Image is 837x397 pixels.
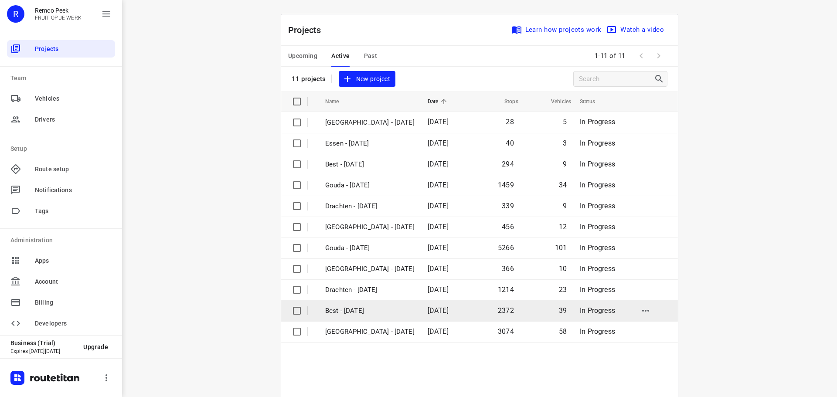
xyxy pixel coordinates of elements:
[325,201,415,211] p: Drachten - [DATE]
[428,118,449,126] span: [DATE]
[428,327,449,336] span: [DATE]
[10,339,76,346] p: Business (Trial)
[428,306,449,315] span: [DATE]
[633,47,650,64] span: Previous Page
[35,115,112,124] span: Drivers
[7,40,115,58] div: Projects
[7,111,115,128] div: Drivers
[580,202,615,210] span: In Progress
[35,94,112,103] span: Vehicles
[580,244,615,252] span: In Progress
[506,139,514,147] span: 40
[339,71,395,87] button: New project
[428,223,449,231] span: [DATE]
[325,264,415,274] p: [GEOGRAPHIC_DATA] - [DATE]
[7,5,24,23] div: R
[580,327,615,336] span: In Progress
[559,223,567,231] span: 12
[7,181,115,199] div: Notifications
[325,327,415,337] p: Zwolle - Monday
[498,244,514,252] span: 5266
[325,139,415,149] p: Essen - [DATE]
[35,7,82,14] p: Remco Peek
[7,315,115,332] div: Developers
[76,339,115,355] button: Upgrade
[428,202,449,210] span: [DATE]
[428,160,449,168] span: [DATE]
[498,181,514,189] span: 1459
[580,265,615,273] span: In Progress
[650,47,667,64] span: Next Page
[559,181,567,189] span: 34
[498,327,514,336] span: 3074
[580,285,615,294] span: In Progress
[7,294,115,311] div: Billing
[7,160,115,178] div: Route setup
[35,186,112,195] span: Notifications
[506,118,514,126] span: 28
[10,236,115,245] p: Administration
[580,306,615,315] span: In Progress
[344,74,390,85] span: New project
[559,285,567,294] span: 23
[580,118,615,126] span: In Progress
[325,222,415,232] p: [GEOGRAPHIC_DATA] - [DATE]
[288,24,328,37] p: Projects
[325,159,415,170] p: Best - [DATE]
[502,223,514,231] span: 456
[580,139,615,147] span: In Progress
[502,265,514,273] span: 366
[428,244,449,252] span: [DATE]
[580,223,615,231] span: In Progress
[428,265,449,273] span: [DATE]
[288,51,317,61] span: Upcoming
[325,118,415,128] p: Antwerpen - Tuesday
[325,243,415,253] p: Gouda - [DATE]
[35,277,112,286] span: Account
[325,285,415,295] p: Drachten - [DATE]
[559,265,567,273] span: 10
[7,273,115,290] div: Account
[10,348,76,354] p: Expires [DATE][DATE]
[7,202,115,220] div: Tags
[35,207,112,216] span: Tags
[325,96,350,107] span: Name
[35,298,112,307] span: Billing
[559,306,567,315] span: 39
[591,47,629,65] span: 1-11 of 11
[563,139,567,147] span: 3
[7,252,115,269] div: Apps
[580,160,615,168] span: In Progress
[10,144,115,153] p: Setup
[10,74,115,83] p: Team
[540,96,571,107] span: Vehicles
[498,285,514,294] span: 1214
[502,160,514,168] span: 294
[428,285,449,294] span: [DATE]
[364,51,378,61] span: Past
[493,96,518,107] span: Stops
[35,319,112,328] span: Developers
[428,139,449,147] span: [DATE]
[580,181,615,189] span: In Progress
[555,244,567,252] span: 101
[35,44,112,54] span: Projects
[428,96,450,107] span: Date
[580,96,606,107] span: Status
[654,74,667,84] div: Search
[331,51,350,61] span: Active
[7,90,115,107] div: Vehicles
[292,75,326,83] p: 11 projects
[502,202,514,210] span: 339
[579,72,654,86] input: Search projects
[563,202,567,210] span: 9
[428,181,449,189] span: [DATE]
[35,165,112,174] span: Route setup
[325,306,415,316] p: Best - [DATE]
[83,343,108,350] span: Upgrade
[559,327,567,336] span: 58
[35,15,82,21] p: FRUIT OP JE WERK
[35,256,112,265] span: Apps
[563,160,567,168] span: 9
[498,306,514,315] span: 2372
